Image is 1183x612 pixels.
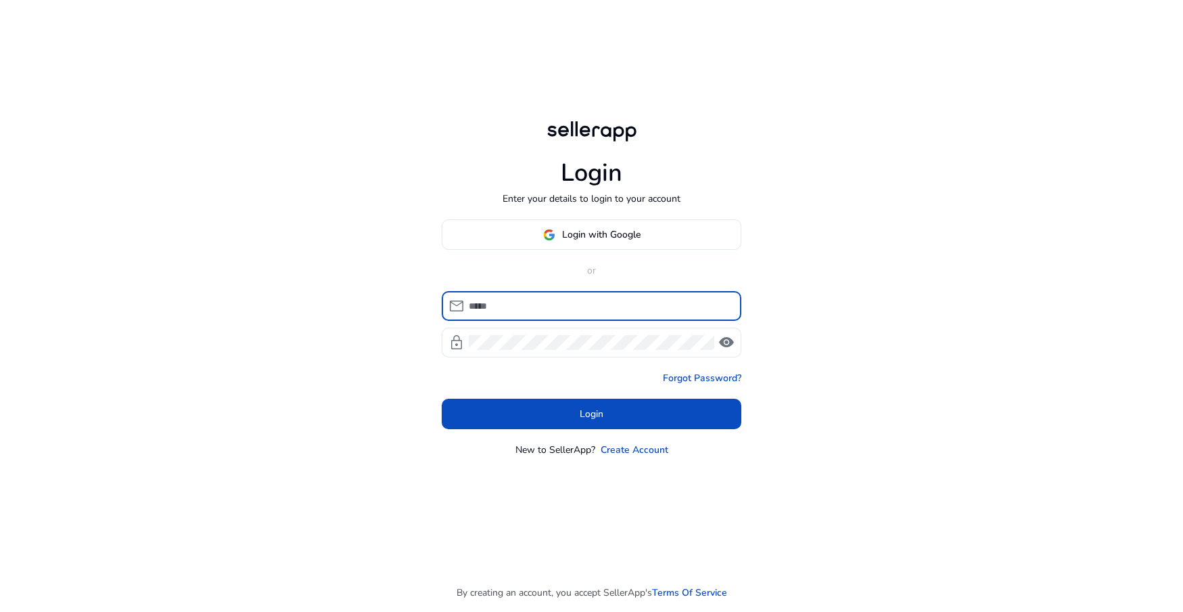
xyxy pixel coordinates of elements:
p: Enter your details to login to your account [503,192,680,206]
span: mail [448,298,465,314]
a: Create Account [601,443,668,457]
button: Login with Google [442,219,741,250]
span: Login with Google [562,227,641,242]
a: Terms Of Service [652,586,727,600]
a: Forgot Password? [663,371,741,385]
span: lock [448,334,465,351]
img: google-logo.svg [543,229,555,241]
p: New to SellerApp? [515,443,595,457]
p: or [442,263,741,278]
span: visibility [718,334,735,351]
button: Login [442,399,741,429]
h1: Login [561,158,622,188]
span: Login [580,407,603,421]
